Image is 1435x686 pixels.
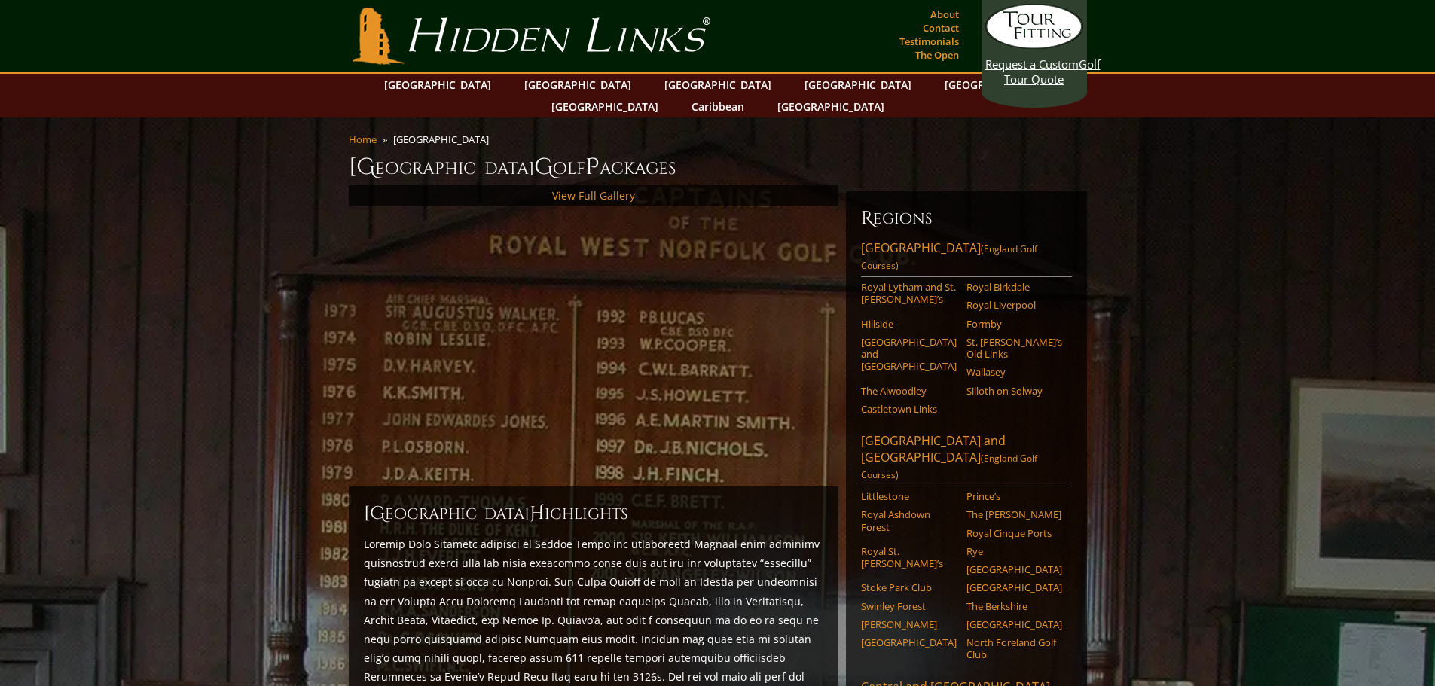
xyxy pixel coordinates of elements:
[861,508,957,533] a: Royal Ashdown Forest
[517,74,639,96] a: [GEOGRAPHIC_DATA]
[861,206,1072,230] h6: Regions
[966,527,1062,539] a: Royal Cinque Ports
[861,636,957,648] a: [GEOGRAPHIC_DATA]
[937,74,1059,96] a: [GEOGRAPHIC_DATA]
[985,4,1083,87] a: Request a CustomGolf Tour Quote
[797,74,919,96] a: [GEOGRAPHIC_DATA]
[966,318,1062,330] a: Formby
[861,600,957,612] a: Swinley Forest
[861,281,957,306] a: Royal Lytham and St. [PERSON_NAME]’s
[861,385,957,397] a: The Alwoodley
[966,336,1062,361] a: St. [PERSON_NAME]’s Old Links
[684,96,752,117] a: Caribbean
[552,188,635,203] a: View Full Gallery
[927,4,963,25] a: About
[657,74,779,96] a: [GEOGRAPHIC_DATA]
[770,96,892,117] a: [GEOGRAPHIC_DATA]
[530,502,545,526] span: H
[544,96,666,117] a: [GEOGRAPHIC_DATA]
[966,490,1062,502] a: Prince’s
[985,56,1079,72] span: Request a Custom
[911,44,963,66] a: The Open
[534,152,553,182] span: G
[919,17,963,38] a: Contact
[861,618,957,630] a: [PERSON_NAME]
[364,502,823,526] h2: [GEOGRAPHIC_DATA] ighlights
[966,618,1062,630] a: [GEOGRAPHIC_DATA]
[896,31,963,52] a: Testimonials
[966,299,1062,311] a: Royal Liverpool
[966,636,1062,661] a: North Foreland Golf Club
[861,318,957,330] a: Hillside
[393,133,495,146] li: [GEOGRAPHIC_DATA]
[861,581,957,593] a: Stoke Park Club
[861,452,1037,481] span: (England Golf Courses)
[861,432,1072,486] a: [GEOGRAPHIC_DATA] and [GEOGRAPHIC_DATA](England Golf Courses)
[966,600,1062,612] a: The Berkshire
[349,152,1087,182] h1: [GEOGRAPHIC_DATA] olf ackages
[861,239,1072,277] a: [GEOGRAPHIC_DATA](England Golf Courses)
[966,508,1062,520] a: The [PERSON_NAME]
[861,490,957,502] a: Littlestone
[861,403,957,415] a: Castletown Links
[966,563,1062,575] a: [GEOGRAPHIC_DATA]
[966,281,1062,293] a: Royal Birkdale
[861,242,1037,272] span: (England Golf Courses)
[377,74,499,96] a: [GEOGRAPHIC_DATA]
[966,581,1062,593] a: [GEOGRAPHIC_DATA]
[585,152,600,182] span: P
[966,366,1062,378] a: Wallasey
[861,545,957,570] a: Royal St. [PERSON_NAME]’s
[349,133,377,146] a: Home
[966,545,1062,557] a: Rye
[861,336,957,373] a: [GEOGRAPHIC_DATA] and [GEOGRAPHIC_DATA]
[966,385,1062,397] a: Silloth on Solway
